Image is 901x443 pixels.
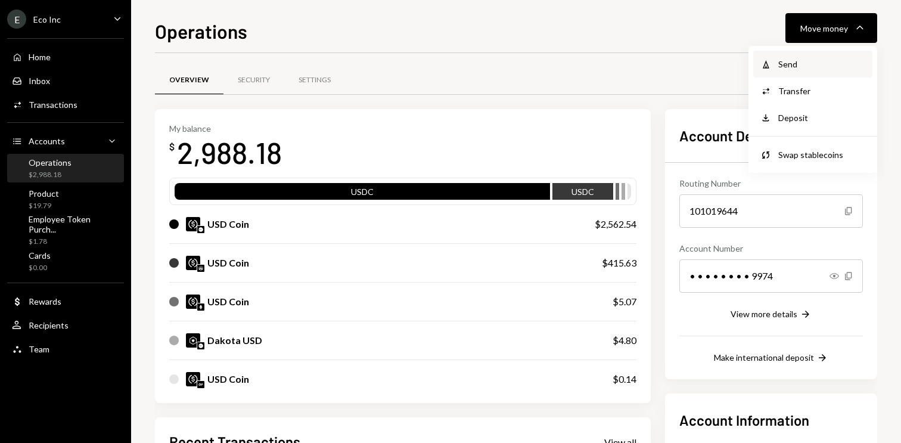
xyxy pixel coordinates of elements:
[7,247,124,275] a: Cards$0.00
[29,136,65,146] div: Accounts
[679,410,863,430] h2: Account Information
[785,13,877,43] button: Move money
[679,242,863,255] div: Account Number
[7,10,26,29] div: E
[207,295,249,309] div: USD Coin
[197,303,204,311] img: ethereum-mainnet
[800,22,848,35] div: Move money
[29,76,50,86] div: Inbox
[169,75,209,85] div: Overview
[29,52,51,62] div: Home
[175,185,550,202] div: USDC
[186,295,200,309] img: USDC
[207,372,249,386] div: USD Coin
[7,290,124,312] a: Rewards
[679,177,863,190] div: Routing Number
[186,217,200,231] img: USDC
[595,217,636,231] div: $2,562.54
[197,226,204,233] img: base-mainnet
[679,259,863,293] div: • • • • • • • • 9974
[29,157,72,168] div: Operations
[731,308,812,321] button: View more details
[186,256,200,270] img: USDC
[186,372,200,386] img: USDC
[679,126,863,145] h2: Account Details
[7,314,124,336] a: Recipients
[186,333,200,348] img: DKUSD
[223,65,284,95] a: Security
[7,70,124,91] a: Inbox
[7,94,124,115] a: Transactions
[29,214,119,234] div: Employee Token Purch...
[7,185,124,213] a: Product$19.79
[29,237,119,247] div: $1.78
[29,296,61,306] div: Rewards
[778,85,865,97] div: Transfer
[29,100,77,110] div: Transactions
[169,141,175,153] div: $
[7,154,124,182] a: Operations$2,988.18
[169,123,282,134] div: My balance
[238,75,270,85] div: Security
[284,65,345,95] a: Settings
[714,352,814,363] div: Make international deposit
[7,46,124,67] a: Home
[207,333,262,348] div: Dakota USD
[613,372,636,386] div: $0.14
[29,344,49,354] div: Team
[29,188,59,199] div: Product
[29,170,72,180] div: $2,988.18
[177,134,282,171] div: 2,988.18
[155,65,223,95] a: Overview
[613,333,636,348] div: $4.80
[7,130,124,151] a: Accounts
[29,250,51,261] div: Cards
[731,309,797,319] div: View more details
[155,19,247,43] h1: Operations
[613,295,636,309] div: $5.07
[602,256,636,270] div: $415.63
[778,148,865,161] div: Swap stablecoins
[197,265,204,272] img: arbitrum-mainnet
[7,338,124,360] a: Team
[714,352,828,365] button: Make international deposit
[197,381,204,388] img: optimism-mainnet
[778,58,865,70] div: Send
[679,194,863,228] div: 101019644
[299,75,331,85] div: Settings
[197,342,204,349] img: base-mainnet
[33,14,61,24] div: Eco Inc
[7,216,124,244] a: Employee Token Purch...$1.78
[552,185,613,202] div: USDC
[207,256,249,270] div: USD Coin
[207,217,249,231] div: USD Coin
[29,201,59,211] div: $19.79
[29,263,51,273] div: $0.00
[778,111,865,124] div: Deposit
[29,320,69,330] div: Recipients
